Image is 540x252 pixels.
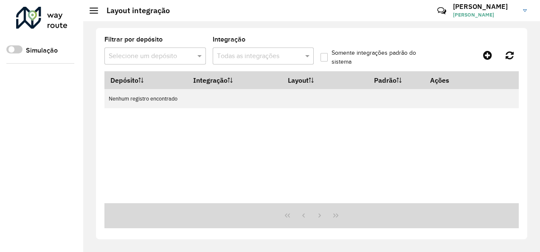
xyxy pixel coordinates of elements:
a: Contato Rápido [433,2,451,20]
label: Simulação [26,45,58,56]
label: Integração [213,34,245,45]
th: Ações [424,71,475,89]
th: Depósito [104,71,187,89]
h2: Layout integração [98,6,170,15]
th: Padrão [352,71,424,89]
label: Filtrar por depósito [104,34,163,45]
span: [PERSON_NAME] [453,11,517,19]
th: Integração [187,71,282,89]
th: Layout [282,71,352,89]
h3: [PERSON_NAME] [453,3,517,11]
td: Nenhum registro encontrado [104,89,519,108]
label: Somente integrações padrão do sistema [321,48,422,66]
